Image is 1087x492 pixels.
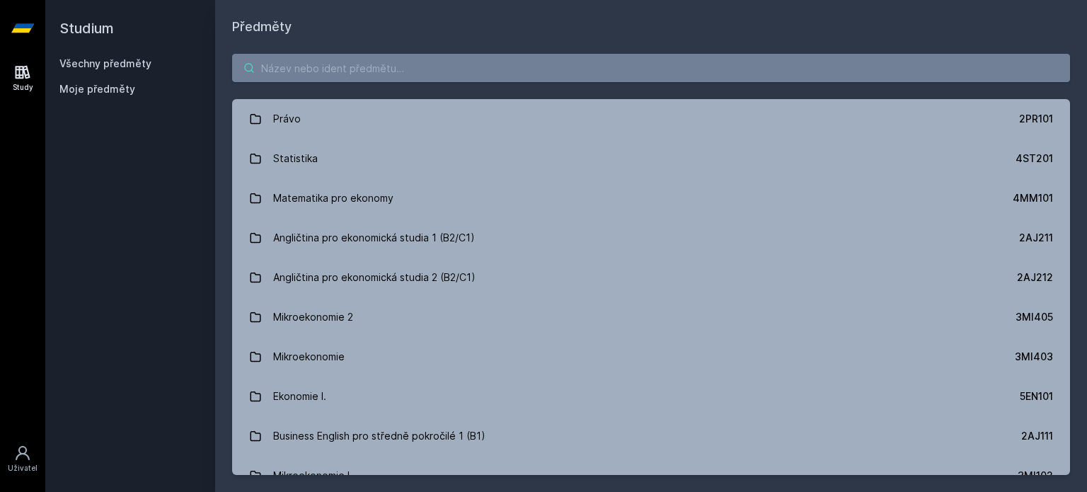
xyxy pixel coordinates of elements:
[8,463,38,474] div: Uživatel
[232,178,1070,218] a: Matematika pro ekonomy 4MM101
[232,139,1070,178] a: Statistika 4ST201
[1019,231,1053,245] div: 2AJ211
[232,297,1070,337] a: Mikroekonomie 2 3MI405
[232,99,1070,139] a: Právo 2PR101
[1018,469,1053,483] div: 3MI102
[59,82,135,96] span: Moje předměty
[273,144,318,173] div: Statistika
[1021,429,1053,443] div: 2AJ111
[13,82,33,93] div: Study
[232,377,1070,416] a: Ekonomie I. 5EN101
[1013,191,1053,205] div: 4MM101
[1016,310,1053,324] div: 3MI405
[273,462,350,490] div: Mikroekonomie I
[1016,151,1053,166] div: 4ST201
[3,437,42,481] a: Uživatel
[273,263,476,292] div: Angličtina pro ekonomická studia 2 (B2/C1)
[1020,389,1053,404] div: 5EN101
[232,17,1070,37] h1: Předměty
[1017,270,1053,285] div: 2AJ212
[273,224,475,252] div: Angličtina pro ekonomická studia 1 (B2/C1)
[232,54,1070,82] input: Název nebo ident předmětu…
[232,218,1070,258] a: Angličtina pro ekonomická studia 1 (B2/C1) 2AJ211
[273,422,485,450] div: Business English pro středně pokročilé 1 (B1)
[232,337,1070,377] a: Mikroekonomie 3MI403
[1015,350,1053,364] div: 3MI403
[273,343,345,371] div: Mikroekonomie
[232,258,1070,297] a: Angličtina pro ekonomická studia 2 (B2/C1) 2AJ212
[232,416,1070,456] a: Business English pro středně pokročilé 1 (B1) 2AJ111
[1019,112,1053,126] div: 2PR101
[59,57,151,69] a: Všechny předměty
[3,57,42,100] a: Study
[273,303,353,331] div: Mikroekonomie 2
[273,105,301,133] div: Právo
[273,382,326,411] div: Ekonomie I.
[273,184,393,212] div: Matematika pro ekonomy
